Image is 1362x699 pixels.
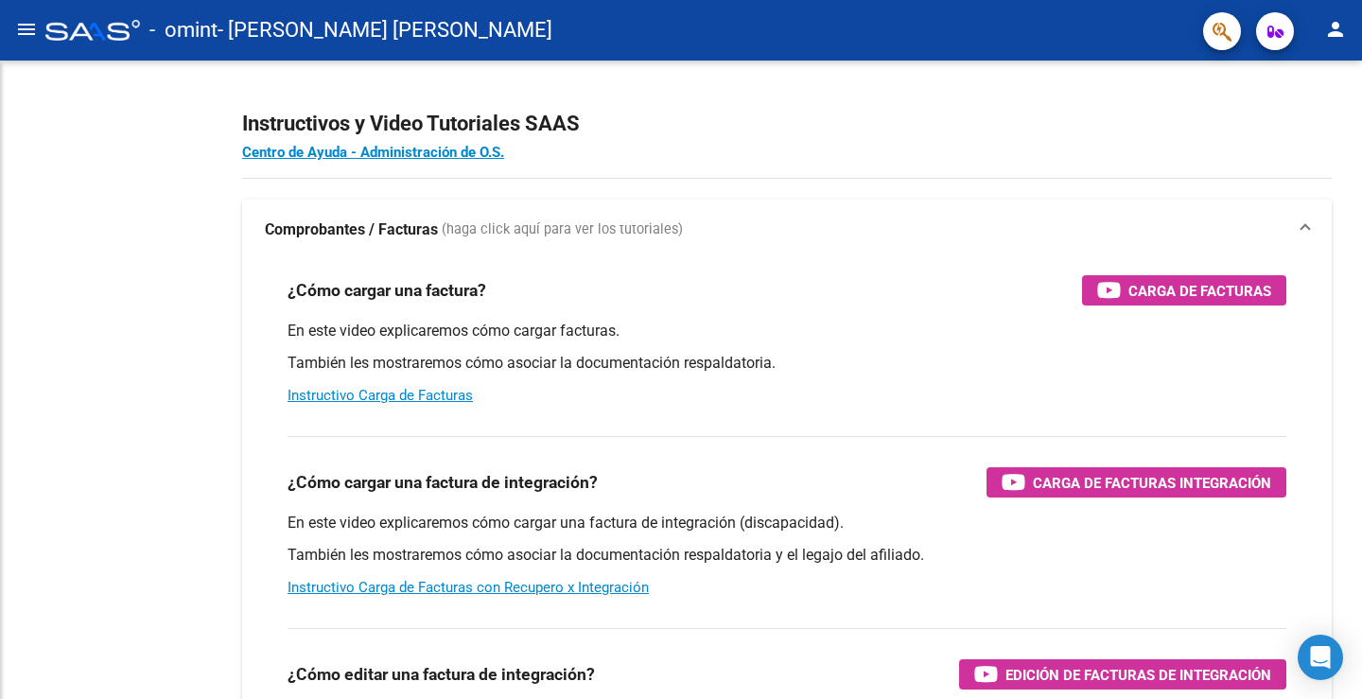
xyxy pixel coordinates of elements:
[442,219,683,240] span: (haga click aquí para ver los tutoriales)
[288,387,473,404] a: Instructivo Carga de Facturas
[959,659,1286,690] button: Edición de Facturas de integración
[242,106,1332,142] h2: Instructivos y Video Tutoriales SAAS
[288,321,1286,341] p: En este video explicaremos cómo cargar facturas.
[288,661,595,688] h3: ¿Cómo editar una factura de integración?
[1005,663,1271,687] span: Edición de Facturas de integración
[149,9,218,51] span: - omint
[288,469,598,496] h3: ¿Cómo cargar una factura de integración?
[288,513,1286,533] p: En este video explicaremos cómo cargar una factura de integración (discapacidad).
[987,467,1286,498] button: Carga de Facturas Integración
[242,200,1332,260] mat-expansion-panel-header: Comprobantes / Facturas (haga click aquí para ver los tutoriales)
[1128,279,1271,303] span: Carga de Facturas
[288,353,1286,374] p: También les mostraremos cómo asociar la documentación respaldatoria.
[1082,275,1286,306] button: Carga de Facturas
[1033,471,1271,495] span: Carga de Facturas Integración
[15,18,38,41] mat-icon: menu
[288,545,1286,566] p: También les mostraremos cómo asociar la documentación respaldatoria y el legajo del afiliado.
[242,144,504,161] a: Centro de Ayuda - Administración de O.S.
[1298,635,1343,680] div: Open Intercom Messenger
[288,277,486,304] h3: ¿Cómo cargar una factura?
[288,579,649,596] a: Instructivo Carga de Facturas con Recupero x Integración
[1324,18,1347,41] mat-icon: person
[265,219,438,240] strong: Comprobantes / Facturas
[218,9,552,51] span: - [PERSON_NAME] [PERSON_NAME]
